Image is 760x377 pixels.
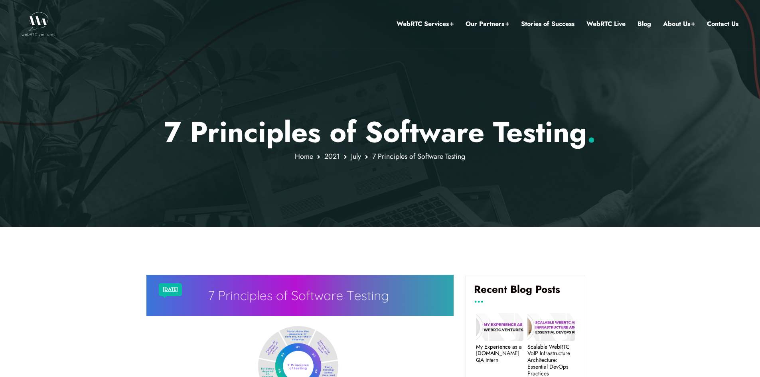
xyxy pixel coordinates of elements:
a: [DATE] [163,284,178,295]
a: Blog [638,19,651,29]
a: About Us [663,19,695,29]
a: Contact Us [707,19,738,29]
a: WebRTC Services [397,19,454,29]
span: . [587,111,596,153]
p: 7 Principles of Software Testing [146,115,614,149]
a: Our Partners [466,19,509,29]
a: Home [295,151,313,162]
a: WebRTC Live [586,19,626,29]
span: 7 Principles of Software Testing [372,151,465,162]
img: WebRTC.ventures [22,12,55,36]
a: Scalable WebRTC VoIP Infrastructure Architecture: Essential DevOps Practices [527,343,575,377]
a: July [351,151,361,162]
a: 2021 [324,151,340,162]
a: My Experience as a [DOMAIN_NAME] QA Intern [476,343,523,363]
h4: Recent Blog Posts [474,283,577,302]
a: Stories of Success [521,19,574,29]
